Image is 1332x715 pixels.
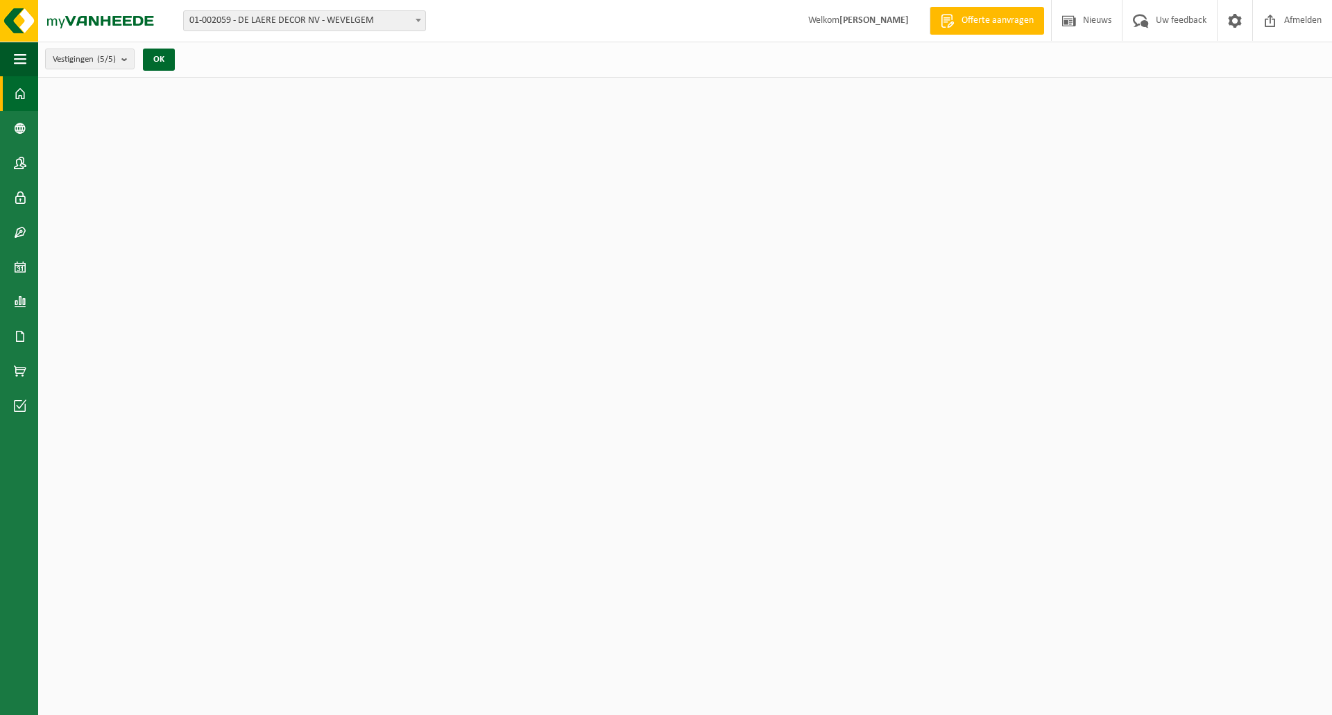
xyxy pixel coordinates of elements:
span: Offerte aanvragen [958,14,1037,28]
strong: [PERSON_NAME] [839,15,909,26]
span: Vestigingen [53,49,116,70]
span: 01-002059 - DE LAERE DECOR NV - WEVELGEM [183,10,426,31]
button: OK [143,49,175,71]
span: 01-002059 - DE LAERE DECOR NV - WEVELGEM [184,11,425,31]
a: Offerte aanvragen [930,7,1044,35]
button: Vestigingen(5/5) [45,49,135,69]
count: (5/5) [97,55,116,64]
